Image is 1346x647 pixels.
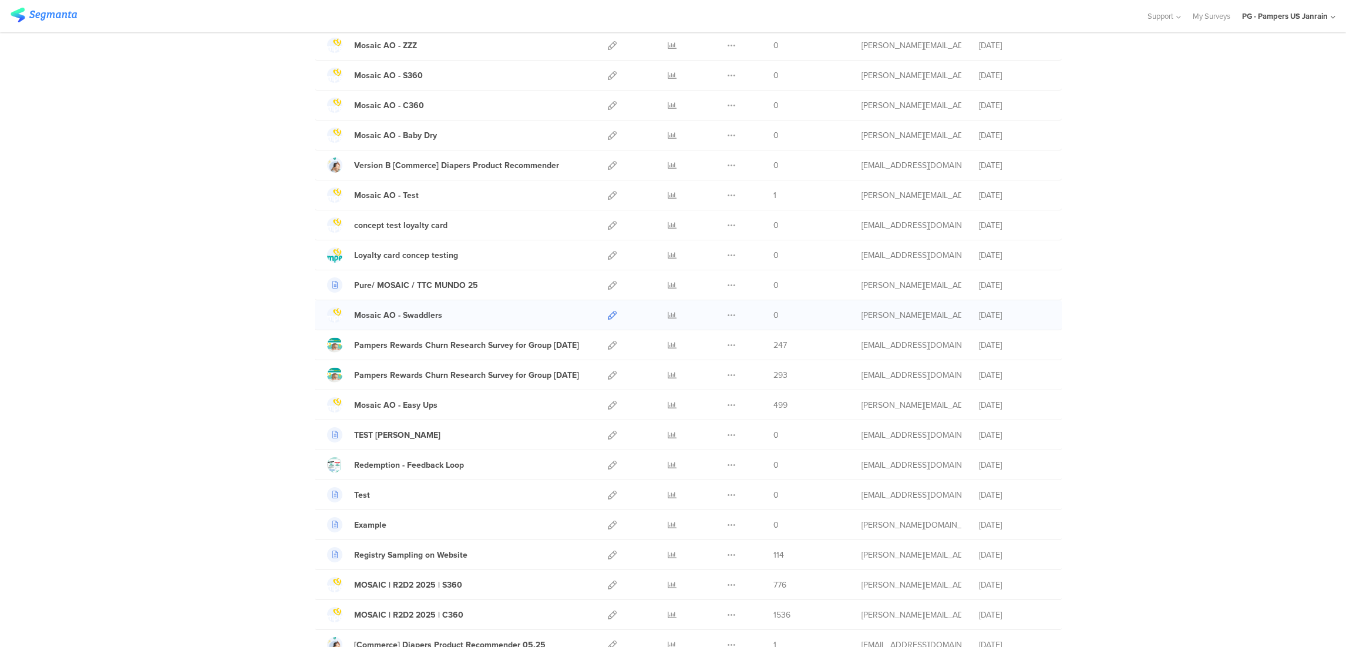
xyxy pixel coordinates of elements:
div: [DATE] [979,39,1049,52]
div: [DATE] [979,309,1049,321]
a: Loyalty card concep testing [327,247,458,263]
div: Mosaic AO - Baby Dry [354,129,437,142]
span: 0 [773,489,779,501]
span: 776 [773,579,786,591]
div: simanski.c@pg.com [862,129,961,142]
div: TEST Jasmin [354,429,440,441]
div: Mosaic AO - Easy Ups [354,399,438,411]
div: Redemption - Feedback Loop [354,459,464,471]
div: [DATE] [979,519,1049,531]
a: Mosaic AO - ZZZ [327,38,417,53]
div: cardosoteixeiral.c@pg.com [862,219,961,232]
div: Mosaic AO - S360 [354,69,423,82]
div: fjaili.r@pg.com [862,369,961,381]
div: simanski.c@pg.com [862,309,961,321]
div: Example [354,519,386,531]
div: [DATE] [979,279,1049,291]
img: segmanta logo [11,8,77,22]
div: simanski.c@pg.com [862,549,961,561]
div: Mosaic AO - C360 [354,99,424,112]
div: simanski.c@pg.com [862,279,961,291]
a: Registry Sampling on Website [327,547,467,562]
div: zanolla.l@pg.com [862,459,961,471]
div: Mosaic AO - Test [354,189,419,202]
div: Pure/ MOSAIC / TTC MUNDO 25 [354,279,478,291]
span: 0 [773,69,779,82]
span: 499 [773,399,788,411]
div: [DATE] [979,549,1049,561]
div: simanski.c@pg.com [862,399,961,411]
a: Mosaic AO - Test [327,187,419,203]
div: Version B [Commerce] Diapers Product Recommender [354,159,559,172]
div: Pampers Rewards Churn Research Survey for Group 1 July 2025 [354,369,579,381]
div: simanski.c@pg.com [862,99,961,112]
a: Test [327,487,370,502]
a: TEST [PERSON_NAME] [327,427,440,442]
span: 0 [773,219,779,232]
span: 0 [773,519,779,531]
div: csordas.lc@pg.com [862,519,961,531]
div: simanski.c@pg.com [862,609,961,621]
div: MOSAIC | R2D2 2025 | C360 [354,609,463,621]
div: Mosaic AO - ZZZ [354,39,417,52]
a: Mosaic AO - Swaddlers [327,307,442,323]
div: [DATE] [979,249,1049,262]
div: simanski.c@pg.com [862,189,961,202]
span: 0 [773,279,779,291]
div: zanolla.l@pg.com [862,489,961,501]
span: 0 [773,129,779,142]
a: Mosaic AO - C360 [327,98,424,113]
span: 0 [773,99,779,112]
a: Mosaic AO - S360 [327,68,423,83]
div: [DATE] [979,129,1049,142]
span: 247 [773,339,787,351]
span: 0 [773,459,779,471]
a: Pampers Rewards Churn Research Survey for Group [DATE] [327,337,579,353]
div: [DATE] [979,369,1049,381]
div: [DATE] [979,219,1049,232]
div: [DATE] [979,69,1049,82]
span: 0 [773,249,779,262]
div: [DATE] [979,429,1049,441]
div: cardosoteixeiral.c@pg.com [862,249,961,262]
div: [DATE] [979,609,1049,621]
a: MOSAIC | R2D2 2025 | C360 [327,607,463,622]
div: Loyalty card concep testing [354,249,458,262]
div: simanski.c@pg.com [862,579,961,591]
span: 1 [773,189,776,202]
div: [DATE] [979,489,1049,501]
span: 0 [773,159,779,172]
a: Mosaic AO - Easy Ups [327,397,438,413]
div: Registry Sampling on Website [354,549,467,561]
div: [DATE] [979,399,1049,411]
div: MOSAIC | R2D2 2025 | S360 [354,579,462,591]
a: Redemption - Feedback Loop [327,457,464,472]
div: martens.j.1@pg.com [862,429,961,441]
div: concept test loyalty card [354,219,447,232]
div: simanski.c@pg.com [862,39,961,52]
span: 0 [773,39,779,52]
div: fjaili.r@pg.com [862,339,961,351]
a: concept test loyalty card [327,217,447,233]
div: PG - Pampers US Janrain [1242,11,1328,22]
div: [DATE] [979,579,1049,591]
span: 114 [773,549,784,561]
span: 0 [773,309,779,321]
div: Test [354,489,370,501]
div: [DATE] [979,189,1049,202]
div: [DATE] [979,339,1049,351]
a: MOSAIC | R2D2 2025 | S360 [327,577,462,592]
div: simanski.c@pg.com [862,69,961,82]
div: Pampers Rewards Churn Research Survey for Group 2 July 2025 [354,339,579,351]
a: Pure/ MOSAIC / TTC MUNDO 25 [327,277,478,293]
div: Mosaic AO - Swaddlers [354,309,442,321]
div: [DATE] [979,159,1049,172]
span: 1536 [773,609,790,621]
div: [DATE] [979,99,1049,112]
span: Support [1148,11,1173,22]
a: Mosaic AO - Baby Dry [327,128,437,143]
a: Example [327,517,386,532]
div: hougui.yh.1@pg.com [862,159,961,172]
div: [DATE] [979,459,1049,471]
a: Pampers Rewards Churn Research Survey for Group [DATE] [327,367,579,383]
